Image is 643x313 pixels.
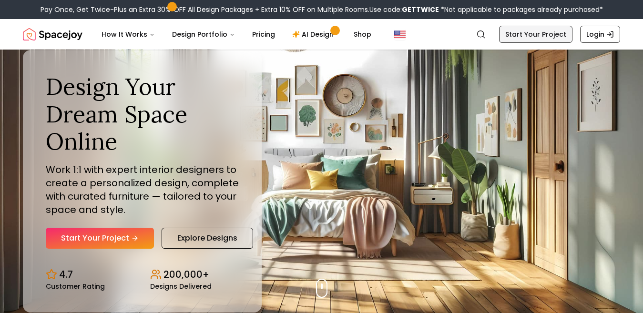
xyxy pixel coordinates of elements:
a: Start Your Project [46,228,154,249]
h1: Design Your Dream Space Online [46,73,239,155]
nav: Global [23,19,620,50]
p: Work 1:1 with expert interior designers to create a personalized design, complete with curated fu... [46,163,239,216]
div: Pay Once, Get Twice-Plus an Extra 30% OFF All Design Packages + Extra 10% OFF on Multiple Rooms. [41,5,603,14]
a: Start Your Project [499,26,572,43]
span: Use code: [369,5,439,14]
p: 200,000+ [163,268,209,281]
a: Pricing [245,25,283,44]
small: Customer Rating [46,283,105,290]
nav: Main [94,25,379,44]
span: *Not applicable to packages already purchased* [439,5,603,14]
a: Shop [346,25,379,44]
a: AI Design [285,25,344,44]
a: Login [580,26,620,43]
a: Explore Designs [162,228,253,249]
b: GETTWICE [402,5,439,14]
button: Design Portfolio [164,25,243,44]
img: United States [394,29,406,40]
div: Design stats [46,260,239,290]
button: How It Works [94,25,163,44]
p: 4.7 [59,268,73,281]
img: Spacejoy Logo [23,25,82,44]
small: Designs Delivered [150,283,212,290]
a: Spacejoy [23,25,82,44]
